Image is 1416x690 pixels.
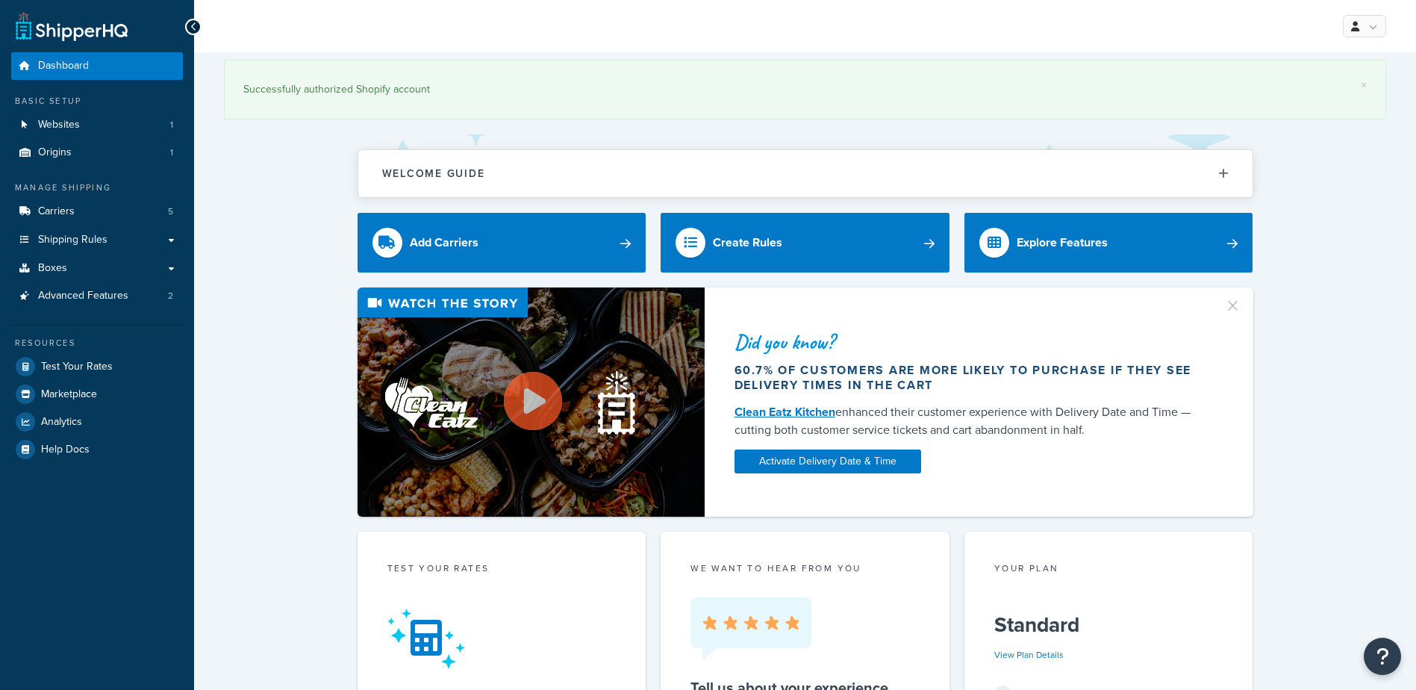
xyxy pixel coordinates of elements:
a: Dashboard [11,52,183,80]
span: Dashboard [38,60,89,72]
span: 2 [168,290,173,302]
h5: Standard [994,613,1223,637]
span: Websites [38,119,80,131]
a: Marketplace [11,381,183,408]
img: Video thumbnail [358,287,705,517]
div: Basic Setup [11,95,183,108]
a: Boxes [11,255,183,282]
span: Analytics [41,416,82,429]
a: Explore Features [964,213,1253,273]
li: Origins [11,139,183,167]
h2: Welcome Guide [382,168,485,179]
div: 60.7% of customers are more likely to purchase if they see delivery times in the cart [734,363,1206,393]
span: Boxes [38,262,67,275]
span: Test Your Rates [41,361,113,373]
li: Advanced Features [11,282,183,310]
span: Origins [38,146,72,159]
span: Carriers [38,205,75,218]
a: Advanced Features2 [11,282,183,310]
a: Origins1 [11,139,183,167]
a: Carriers5 [11,198,183,226]
span: 1 [170,146,173,159]
span: Advanced Features [38,290,128,302]
span: Help Docs [41,444,90,456]
li: Websites [11,111,183,139]
a: Test Your Rates [11,353,183,380]
button: Welcome Guide [358,150,1253,197]
p: we want to hear from you [690,562,920,575]
span: 1 [170,119,173,131]
a: Help Docs [11,436,183,463]
div: Add Carriers [410,232,478,253]
div: enhanced their customer experience with Delivery Date and Time — cutting both customer service ti... [734,403,1206,439]
span: Marketplace [41,388,97,401]
a: Analytics [11,408,183,435]
button: Open Resource Center [1364,638,1401,675]
a: Clean Eatz Kitchen [734,403,835,420]
div: Explore Features [1017,232,1108,253]
div: Manage Shipping [11,181,183,194]
a: × [1361,79,1367,91]
div: Test your rates [387,562,617,579]
div: Did you know? [734,332,1206,352]
span: 5 [168,205,173,218]
a: View Plan Details [994,648,1064,662]
a: Add Carriers [358,213,646,273]
a: Create Rules [661,213,949,273]
li: Carriers [11,198,183,226]
div: Your Plan [994,562,1223,579]
a: Activate Delivery Date & Time [734,450,921,473]
div: Resources [11,337,183,349]
span: Shipping Rules [38,234,107,246]
a: Shipping Rules [11,226,183,254]
div: Successfully authorized Shopify account [243,79,1367,100]
div: Create Rules [713,232,782,253]
a: Websites1 [11,111,183,139]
